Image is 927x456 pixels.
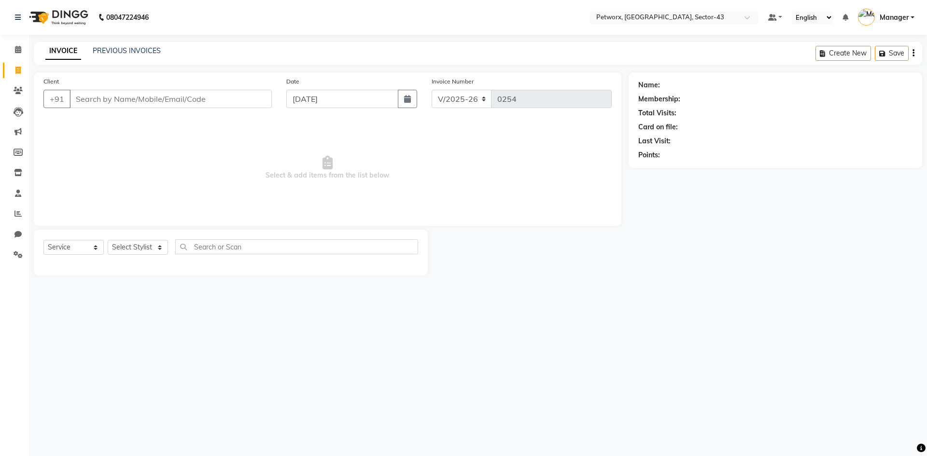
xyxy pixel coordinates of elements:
input: Search by Name/Mobile/Email/Code [70,90,272,108]
label: Date [286,77,299,86]
div: Total Visits: [638,108,676,118]
div: Last Visit: [638,136,671,146]
label: Invoice Number [432,77,474,86]
img: logo [25,4,91,31]
span: Manager [880,13,909,23]
div: Membership: [638,94,680,104]
b: 08047224946 [106,4,149,31]
div: Card on file: [638,122,678,132]
div: Name: [638,80,660,90]
button: +91 [43,90,70,108]
a: INVOICE [45,42,81,60]
button: Create New [815,46,871,61]
a: PREVIOUS INVOICES [93,46,161,55]
div: Points: [638,150,660,160]
input: Search or Scan [175,239,418,254]
label: Client [43,77,59,86]
button: Save [875,46,909,61]
img: Manager [858,9,875,26]
span: Select & add items from the list below [43,120,612,216]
